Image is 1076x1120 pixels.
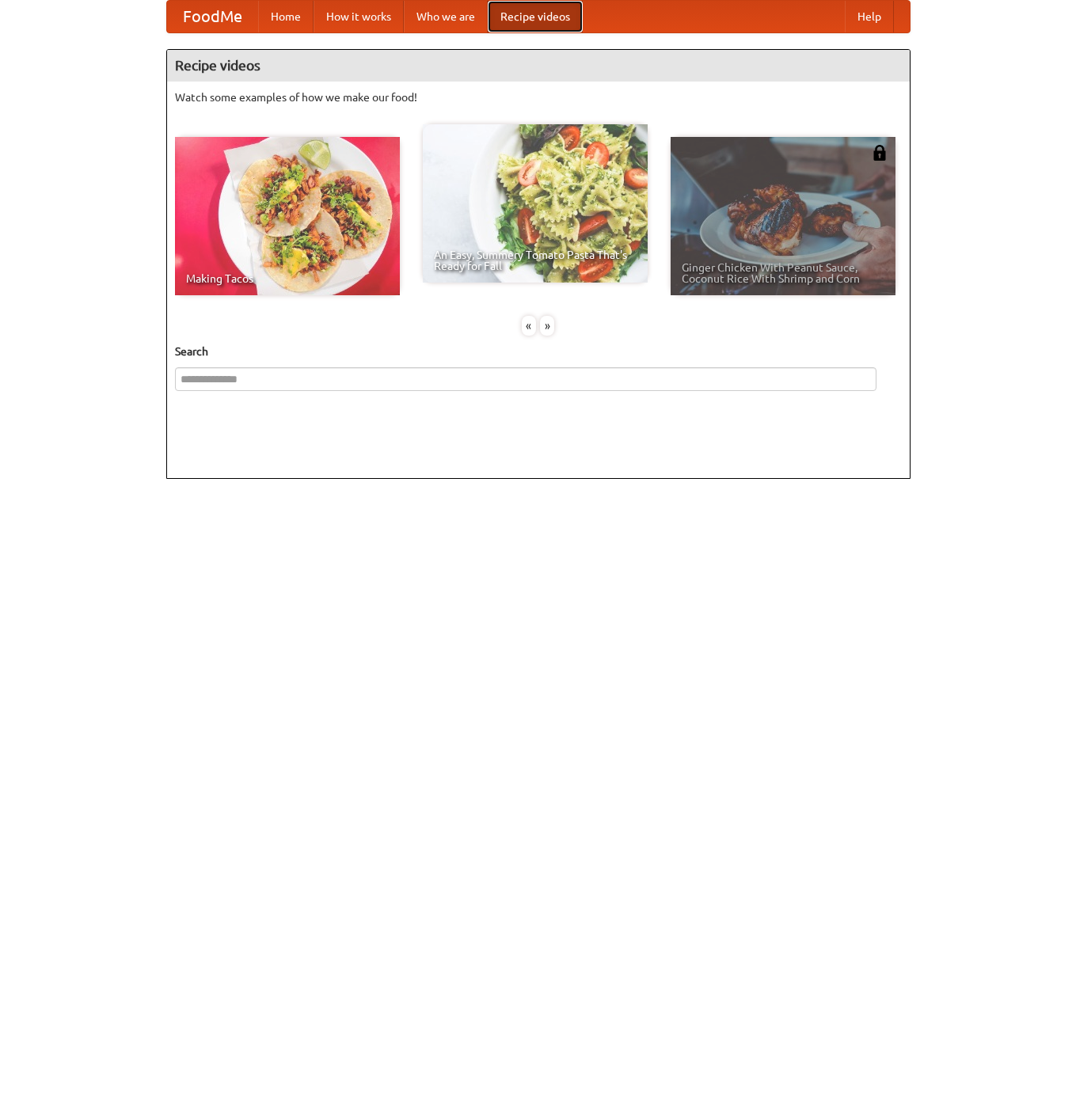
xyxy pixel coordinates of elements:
span: Making Tacos [186,273,389,284]
div: » [540,316,554,336]
p: Watch some examples of how we make our food! [175,89,902,105]
a: Recipe videos [488,1,583,32]
div: « [522,316,536,336]
img: 483408.png [872,145,888,161]
a: How it works [314,1,404,32]
a: Home [258,1,314,32]
a: Help [845,1,894,32]
a: FoodMe [167,1,258,32]
span: An Easy, Summery Tomato Pasta That's Ready for Fall [434,249,637,271]
a: Who we are [404,1,488,32]
h4: Recipe videos [167,50,910,82]
h5: Search [175,344,902,359]
a: Making Tacos [175,137,400,295]
a: An Easy, Summery Tomato Pasta That's Ready for Fall [423,124,648,283]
